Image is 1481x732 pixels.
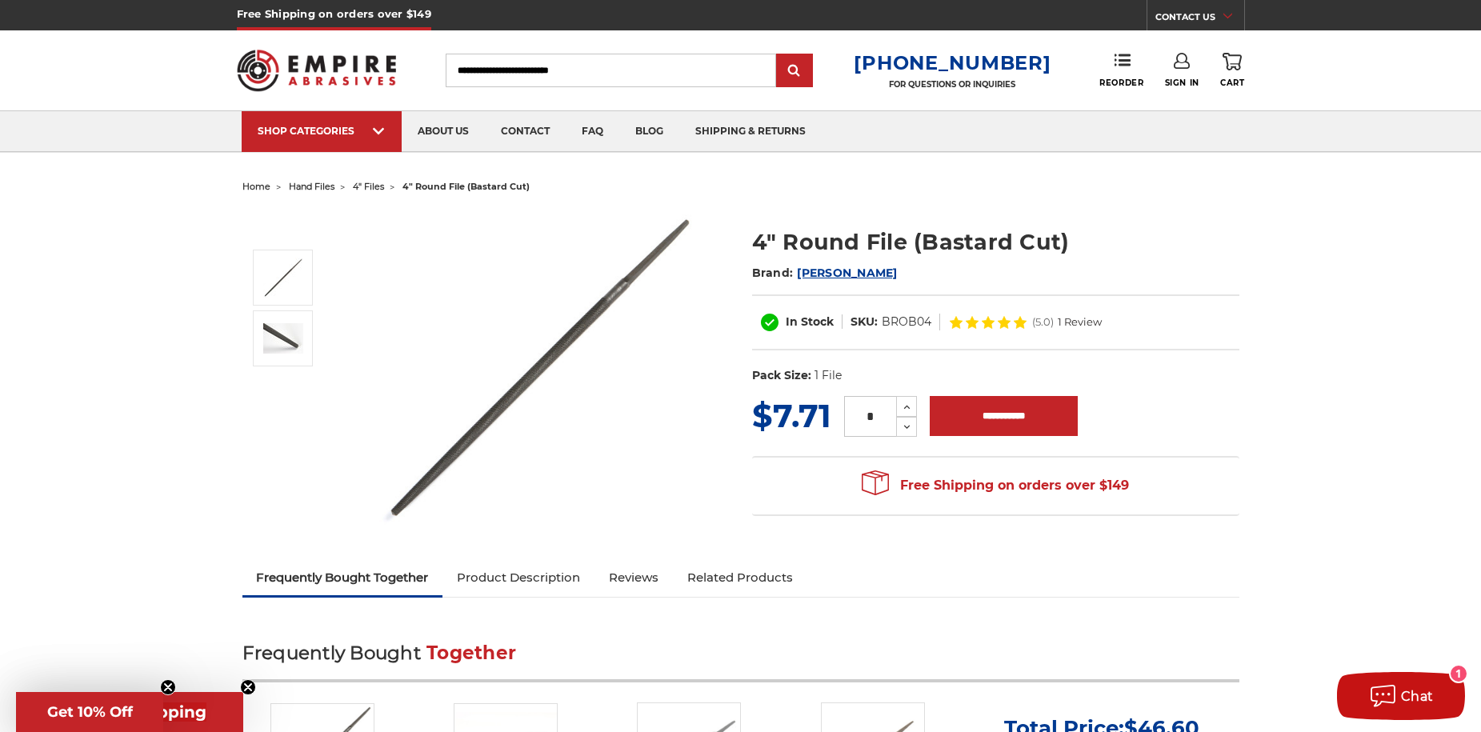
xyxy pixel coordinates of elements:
span: Reorder [1099,78,1143,88]
input: Submit [779,55,811,87]
span: Get 10% Off [47,703,133,721]
a: faq [566,111,619,152]
div: SHOP CATEGORIES [258,125,386,137]
span: Brand: [752,266,794,280]
a: contact [485,111,566,152]
h1: 4" Round File (Bastard Cut) [752,226,1239,258]
span: Together [426,642,516,664]
a: Reorder [1099,53,1143,87]
span: Sign In [1165,78,1199,88]
span: (5.0) [1032,317,1054,327]
button: Close teaser [240,679,256,695]
span: Frequently Bought [242,642,421,664]
img: 4 Inch Round File Bastard Cut, Double Cut [263,258,303,298]
div: 1 [1451,666,1467,682]
div: Get 10% OffClose teaser [16,692,163,732]
a: hand files [289,181,334,192]
a: about us [402,111,485,152]
a: Related Products [673,560,807,595]
a: 4" files [353,181,384,192]
a: blog [619,111,679,152]
a: CONTACT US [1155,8,1244,30]
a: shipping & returns [679,111,822,152]
div: Get Free ShippingClose teaser [16,692,243,732]
span: 1 Review [1058,317,1102,327]
a: Reviews [594,560,673,595]
span: Chat [1401,689,1434,704]
a: [PERSON_NAME] [797,266,897,280]
span: Cart [1220,78,1244,88]
span: Free Shipping on orders over $149 [862,470,1129,502]
a: Product Description [442,560,594,595]
a: [PHONE_NUMBER] [854,51,1051,74]
dd: BROB04 [882,314,931,330]
a: Cart [1220,53,1244,88]
a: home [242,181,270,192]
dt: Pack Size: [752,367,811,384]
button: Close teaser [160,679,176,695]
dt: SKU: [851,314,878,330]
a: Frequently Bought Together [242,560,443,595]
span: 4" round file (bastard cut) [402,181,530,192]
span: In Stock [786,314,834,329]
dd: 1 File [815,367,842,384]
button: Chat [1337,672,1465,720]
span: $7.71 [752,396,831,435]
img: 4 Inch Round File Bastard Cut, Double Cut, Tip [263,323,303,354]
img: Empire Abrasives [237,39,397,102]
img: 4 Inch Round File Bastard Cut, Double Cut [379,210,699,526]
p: FOR QUESTIONS OR INQUIRIES [854,79,1051,90]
